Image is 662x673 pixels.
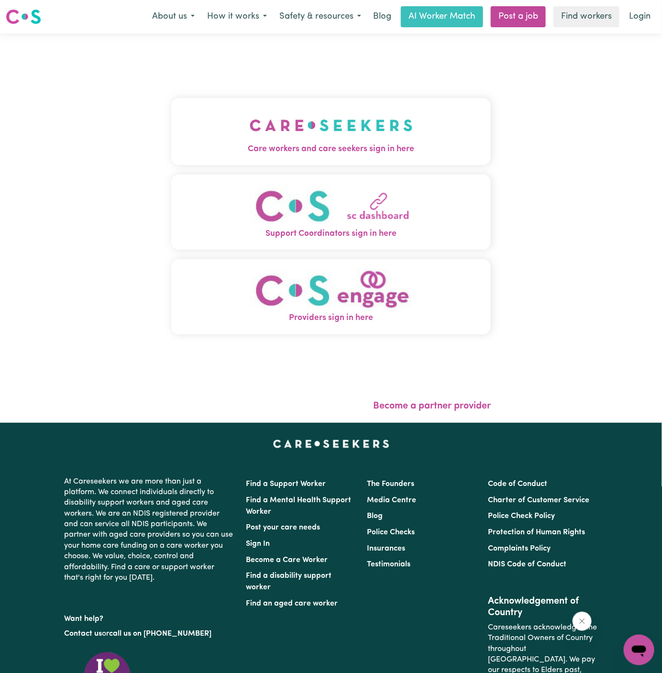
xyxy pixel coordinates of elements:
[171,143,491,155] span: Care workers and care seekers sign in here
[367,561,410,568] a: Testimonials
[246,524,320,531] a: Post your care needs
[273,7,367,27] button: Safety & resources
[367,529,415,536] a: Police Checks
[367,512,383,520] a: Blog
[246,540,270,548] a: Sign In
[171,312,491,324] span: Providers sign in here
[367,545,405,552] a: Insurances
[64,630,102,638] a: Contact us
[488,596,598,618] h2: Acknowledgement of Country
[573,612,592,631] iframe: Close message
[373,401,491,411] a: Become a partner provider
[488,545,551,552] a: Complaints Policy
[246,572,331,591] a: Find a disability support worker
[488,529,585,536] a: Protection of Human Rights
[488,496,590,504] a: Charter of Customer Service
[246,556,328,564] a: Become a Care Worker
[491,6,546,27] a: Post a job
[171,259,491,334] button: Providers sign in here
[64,473,234,587] p: At Careseekers we are more than just a platform. We connect individuals directly to disability su...
[553,6,619,27] a: Find workers
[6,8,41,25] img: Careseekers logo
[64,610,234,624] p: Want help?
[401,6,483,27] a: AI Worker Match
[109,630,211,638] a: call us on [PHONE_NUMBER]
[367,480,414,488] a: The Founders
[367,6,397,27] a: Blog
[146,7,201,27] button: About us
[246,600,338,607] a: Find an aged care worker
[246,480,326,488] a: Find a Support Worker
[201,7,273,27] button: How it works
[246,496,351,516] a: Find a Mental Health Support Worker
[488,480,548,488] a: Code of Conduct
[171,98,491,165] button: Care workers and care seekers sign in here
[6,6,41,28] a: Careseekers logo
[488,512,555,520] a: Police Check Policy
[624,635,654,665] iframe: Button to launch messaging window
[488,561,567,568] a: NDIS Code of Conduct
[623,6,656,27] a: Login
[171,175,491,250] button: Support Coordinators sign in here
[273,440,389,448] a: Careseekers home page
[64,625,234,643] p: or
[6,7,58,14] span: Need any help?
[171,228,491,240] span: Support Coordinators sign in here
[367,496,416,504] a: Media Centre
